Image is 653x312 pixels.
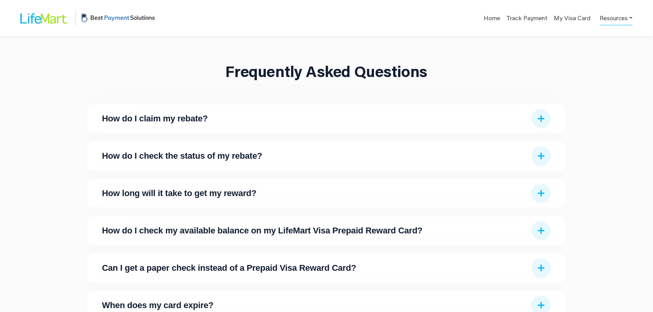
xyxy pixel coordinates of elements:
a: LifeMart LogoBPS Logo [14,5,157,31]
a: Track Payment [507,14,548,25]
div: ExpandHow do I check my available balance on my LifeMart Visa Prepaid Reward Card? [87,216,566,245]
img: LifeMart Logo [14,6,72,31]
img: BPS Logo [79,5,157,31]
img: Expand [532,146,551,166]
span: How long will it take to get my reward? [102,189,527,198]
div: ExpandHow do I claim my rebate? [87,104,566,133]
span: When does my card expire? [102,301,527,310]
a: Home [484,14,500,25]
a: Resources [600,10,633,25]
a: My Visa Card [554,10,591,26]
span: Can I get a paper check instead of a Prepaid Visa Reward Card? [102,264,527,272]
img: Expand [532,109,551,128]
div: ExpandCan I get a paper check instead of a Prepaid Visa Reward Card? [87,254,566,282]
span: How do I check the status of my rebate? [102,152,527,160]
div: ExpandHow long will it take to get my reward? [87,179,566,208]
img: Expand [532,221,551,240]
img: Expand [532,258,551,278]
div: ExpandHow do I check the status of my rebate? [87,142,566,170]
span: How do I claim my rebate? [102,114,527,123]
span: How do I check my available balance on my LifeMart Visa Prepaid Reward Card? [102,226,527,235]
img: Expand [532,184,551,203]
h1: Frequently Asked Questions [226,63,428,79]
